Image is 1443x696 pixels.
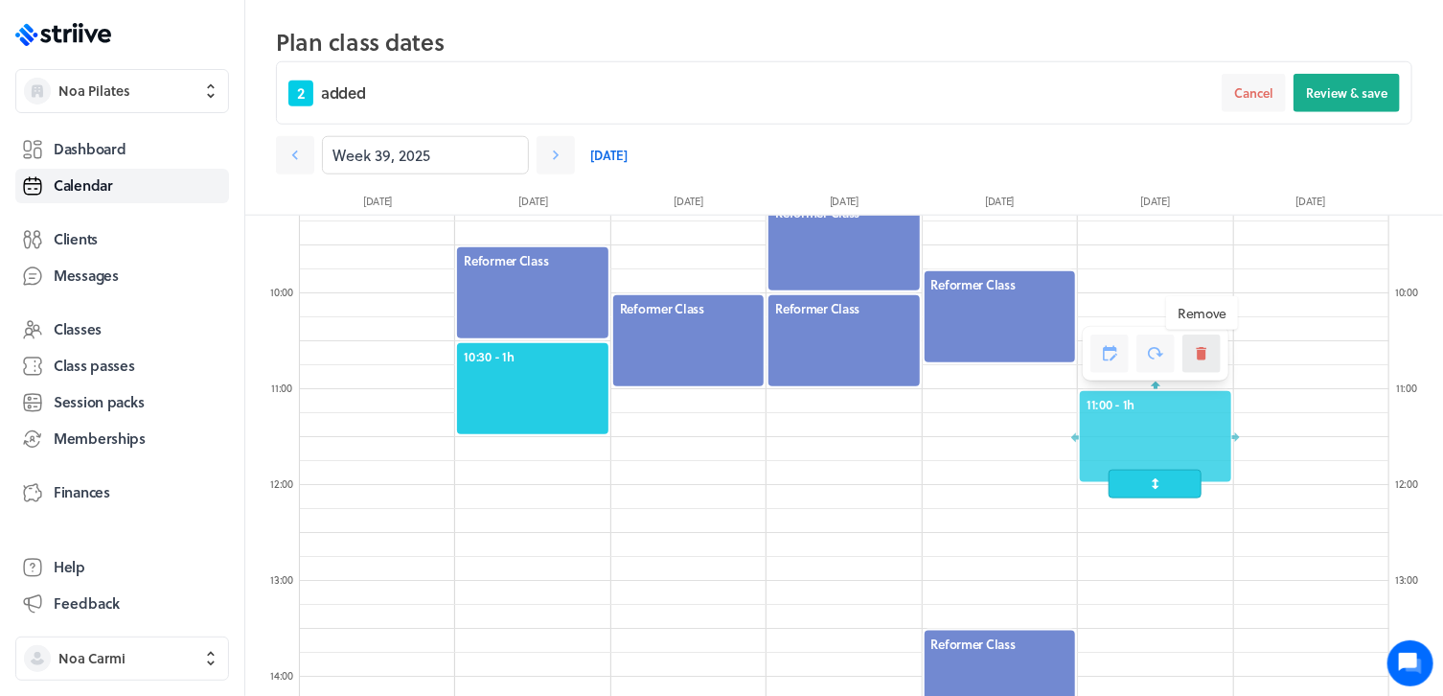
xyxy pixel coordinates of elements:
div: 13 [263,572,301,587]
span: :00 [280,476,293,492]
span: Memberships [54,429,146,449]
div: 13 [1387,572,1426,587]
div: [DATE] [922,194,1077,215]
span: Classes [54,319,102,339]
span: Reformer Class [620,300,757,317]
a: Calendar [15,169,229,203]
button: Noa Carmi [15,637,229,681]
span: :00 [280,284,293,300]
span: :00 [1405,284,1418,300]
div: 14 [263,668,301,683]
span: Noa Carmi [58,649,126,668]
span: :00 [280,571,293,588]
h2: We're here to help. Ask us anything! [29,128,355,189]
span: :00 [1404,380,1417,396]
div: Remove [1166,296,1238,331]
span: :00 [1405,571,1418,588]
a: Clients [15,222,229,257]
input: Search articles [56,330,342,368]
span: Dashboard [54,139,126,159]
div: 11 [263,381,301,395]
span: Noa Pilates [58,81,130,101]
span: Messages [54,266,119,286]
a: Messages [15,259,229,293]
h1: Hi Noa [29,93,355,124]
div: [DATE] [455,194,610,215]
span: Reformer Class [931,276,1068,293]
span: Finances [54,482,110,502]
span: added [321,81,366,104]
div: [DATE] [611,194,767,215]
a: Class passes [15,349,229,383]
div: 12 [1387,476,1426,491]
button: Feedback [15,587,229,621]
div: [DATE] [300,194,455,215]
a: Session packs [15,385,229,420]
div: [DATE] [767,194,922,215]
span: Help [54,557,85,577]
span: Cancel [1234,84,1273,102]
span: Reformer Class [464,252,601,269]
div: 11 [1387,381,1426,395]
div: 10 [1387,285,1426,299]
input: YYYY-M-D [322,136,529,174]
h2: Plan class dates [276,23,1412,61]
button: Cancel [1222,74,1286,112]
span: 2 [288,81,313,106]
button: Review & save [1294,74,1400,112]
span: Clients [54,229,98,249]
a: Classes [15,313,229,347]
span: Reformer Class [775,300,912,317]
span: Reformer Class [931,636,1068,653]
span: :00 [280,667,293,684]
a: Memberships [15,422,229,456]
a: [DATE] [590,136,628,174]
div: [DATE] [1233,194,1388,215]
span: New conversation [124,235,230,250]
div: 12 [263,476,301,491]
iframe: gist-messenger-bubble-iframe [1387,640,1433,686]
a: Help [15,550,229,585]
div: 10 [263,285,301,299]
button: Noa Pilates [15,69,229,113]
p: Find an answer quickly [26,298,357,321]
span: Class passes [54,356,135,376]
button: New conversation [30,223,354,262]
span: Session packs [54,392,144,412]
a: Finances [15,476,229,510]
a: Dashboard [15,132,229,167]
span: :00 [1405,476,1418,492]
span: :00 [279,380,292,396]
span: Feedback [54,593,120,614]
div: [DATE] [1077,194,1232,215]
span: Calendar [54,175,113,196]
span: Review & save [1306,84,1387,102]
